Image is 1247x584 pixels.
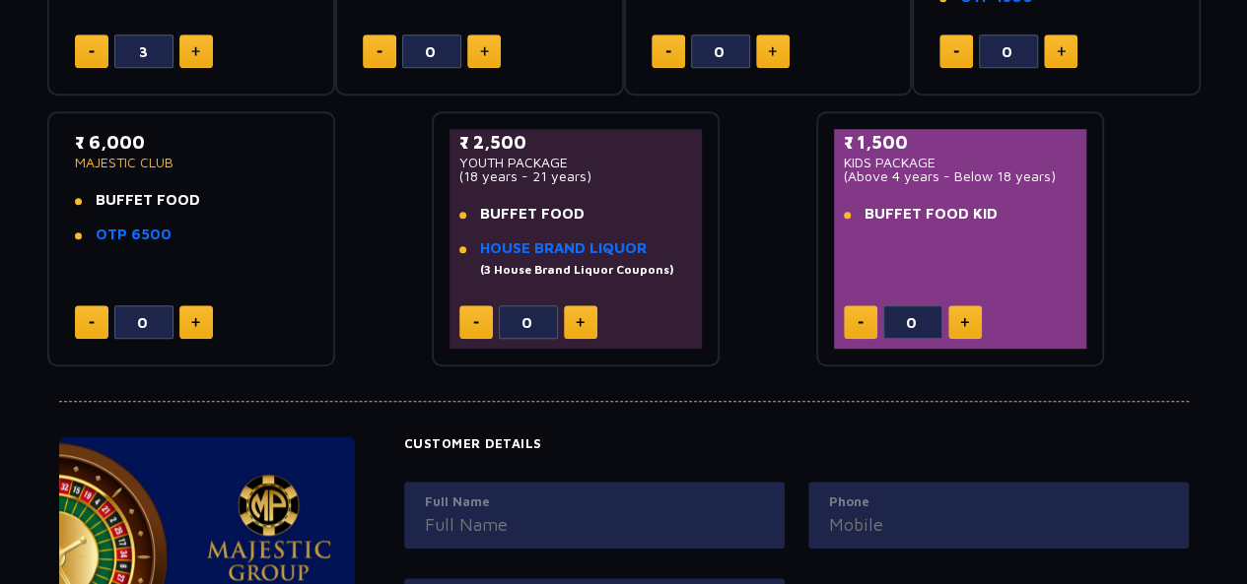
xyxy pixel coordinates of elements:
[480,239,647,256] a: HOUSE BRAND LIQUOR
[96,226,172,242] a: OTP 6500
[858,321,864,324] img: minus
[89,321,95,324] img: minus
[480,261,673,279] div: (3 House Brand Liquor Coupons)
[576,317,585,327] img: plus
[844,156,1077,169] p: KIDS PACKAGE
[459,169,693,183] p: (18 years - 21 years)
[768,46,777,56] img: plus
[665,50,671,53] img: minus
[865,205,998,222] span: BUFFET FOOD KID
[480,205,585,222] span: BUFFET FOOD
[459,129,693,156] p: ₹ 2,500
[75,156,309,169] p: MAJESTIC CLUB
[480,46,489,56] img: plus
[829,511,1168,538] input: Mobile
[473,321,479,324] img: minus
[404,436,1189,452] h4: Customer Details
[844,129,1077,156] p: ₹ 1,500
[953,50,959,53] img: minus
[89,50,95,53] img: minus
[459,156,693,169] p: YOUTH PACKAGE
[96,191,200,208] span: BUFFET FOOD
[1057,46,1066,56] img: plus
[960,317,969,327] img: plus
[425,511,764,538] input: Full Name
[844,169,1077,183] p: (Above 4 years - Below 18 years)
[191,317,200,327] img: plus
[829,492,1168,512] label: Phone
[75,129,309,156] p: ₹ 6,000
[425,492,764,512] label: Full Name
[377,50,382,53] img: minus
[191,46,200,56] img: plus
